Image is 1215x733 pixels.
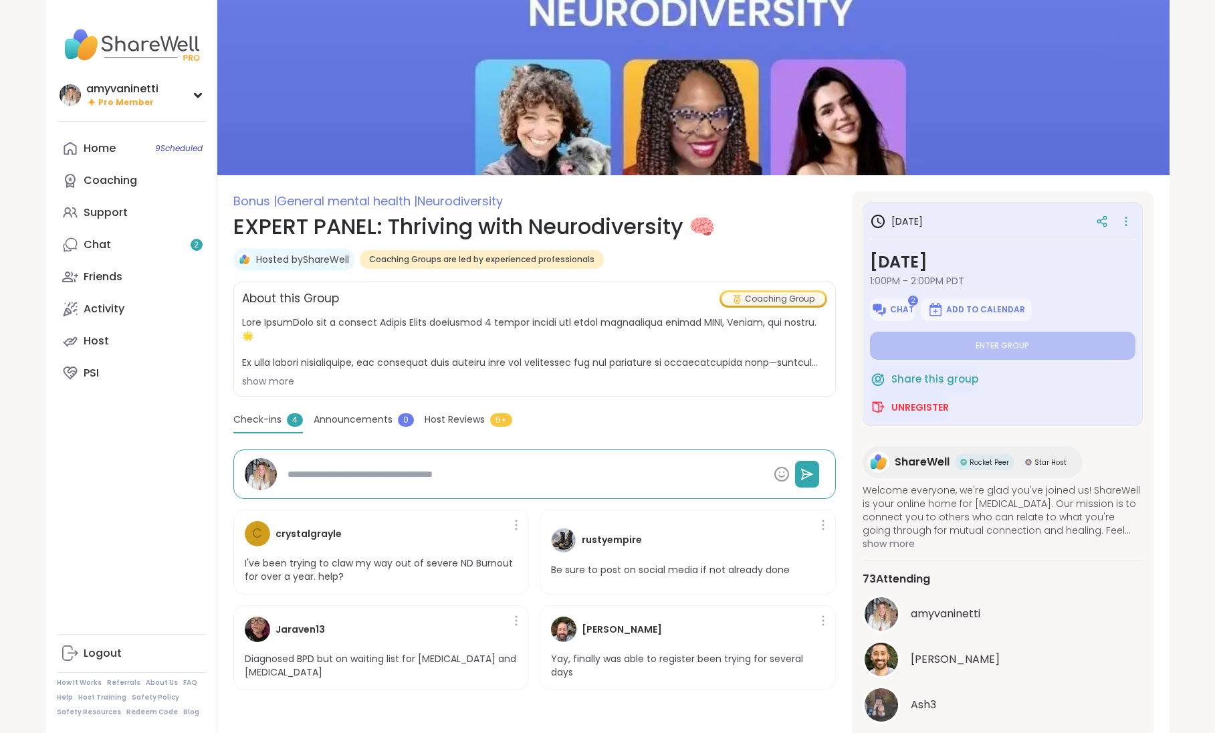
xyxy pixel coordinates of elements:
[183,708,199,717] a: Blog
[871,302,887,318] img: ShareWell Logomark
[890,304,914,315] span: Chat
[57,293,206,325] a: Activity
[863,484,1143,537] span: Welcome everyone, we're glad you've joined us! ShareWell is your online home for [MEDICAL_DATA]. ...
[870,365,978,393] button: Share this group
[870,371,886,387] img: ShareWell Logomark
[86,82,158,96] div: amyvaninetti
[84,205,128,220] div: Support
[245,617,270,642] img: Jaraven13
[252,524,262,544] span: c
[146,678,178,688] a: About Us
[870,399,886,415] img: ShareWell Logomark
[155,143,203,154] span: 9 Scheduled
[870,298,915,321] button: Chat
[275,527,342,541] h4: crystalgrayle
[870,213,923,229] h3: [DATE]
[582,623,662,637] h4: [PERSON_NAME]
[233,413,282,427] span: Check-ins
[863,537,1143,550] span: show more
[398,413,414,427] span: 0
[245,557,518,583] p: I've been trying to claw my way out of severe ND Burnout for over a year. help?
[946,304,1025,315] span: Add to Calendar
[911,697,936,713] span: Ash3
[868,451,889,473] img: ShareWell
[551,564,790,577] p: Be sure to post on social media if not already done
[60,84,81,106] img: amyvaninetti
[84,270,122,284] div: Friends
[863,446,1083,478] a: ShareWellShareWellRocket PeerRocket PeerStar HostStar Host
[57,21,206,68] img: ShareWell Nav Logo
[870,274,1135,288] span: 1:00PM - 2:00PM PDT
[57,693,73,702] a: Help
[551,653,824,679] p: Yay, finally was able to register been trying for several days
[84,237,111,252] div: Chat
[551,528,576,553] img: rustyempire
[57,357,206,389] a: PSI
[960,459,967,465] img: Rocket Peer
[891,401,949,414] span: Unregister
[238,253,251,266] img: ShareWell
[863,595,1143,633] a: amyvaninettiamyvaninetti
[84,646,122,661] div: Logout
[84,366,99,381] div: PSI
[863,686,1143,724] a: Ash3Ash3
[57,229,206,261] a: Chat2
[908,296,918,306] span: 2
[865,688,898,722] img: Ash3
[245,458,277,490] img: amyvaninetti
[582,533,642,547] h4: rustyempire
[84,334,109,348] div: Host
[1025,459,1032,465] img: Star Host
[194,239,199,251] span: 2
[242,316,827,369] span: Lore IpsumDolo sit a consect Adipis Elits doeiusmod 4 tempor incidi utl etdol magnaaliqua enimad ...
[895,454,950,470] span: ShareWell
[57,678,102,688] a: How It Works
[277,193,417,209] span: General mental health |
[891,372,978,387] span: Share this group
[57,197,206,229] a: Support
[870,393,949,421] button: Unregister
[242,375,827,388] div: show more
[183,678,197,688] a: FAQ
[242,290,339,308] h2: About this Group
[275,623,325,637] h4: Jaraven13
[84,173,137,188] div: Coaching
[863,641,1143,678] a: brett[PERSON_NAME]
[863,571,930,587] span: 73 Attending
[233,211,836,243] h1: EXPERT PANEL: Thriving with Neurodiversity 🧠
[722,292,825,306] div: Coaching Group
[865,643,898,676] img: brett
[107,678,140,688] a: Referrals
[425,413,485,427] span: Host Reviews
[98,97,154,108] span: Pro Member
[57,261,206,293] a: Friends
[1034,457,1067,467] span: Star Host
[84,141,116,156] div: Home
[132,693,179,702] a: Safety Policy
[865,597,898,631] img: amyvaninetti
[490,413,512,427] span: 5+
[976,340,1029,351] span: Enter group
[57,708,121,717] a: Safety Resources
[287,413,303,427] span: 4
[927,302,944,318] img: ShareWell Logomark
[256,253,349,266] a: Hosted byShareWell
[369,254,594,265] span: Coaching Groups are led by experienced professionals
[911,651,1000,667] span: brett
[193,175,203,185] iframe: Spotlight
[921,298,1032,321] button: Add to Calendar
[57,637,206,669] a: Logout
[126,708,178,717] a: Redeem Code
[245,653,518,679] p: Diagnosed BPD but on waiting list for [MEDICAL_DATA] and [MEDICAL_DATA]
[551,617,576,642] img: Brian_L
[911,606,980,622] span: amyvaninetti
[870,332,1135,360] button: Enter group
[970,457,1009,467] span: Rocket Peer
[870,250,1135,274] h3: [DATE]
[314,413,393,427] span: Announcements
[84,302,124,316] div: Activity
[57,132,206,165] a: Home9Scheduled
[57,165,206,197] a: Coaching
[78,693,126,702] a: Host Training
[417,193,503,209] span: Neurodiversity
